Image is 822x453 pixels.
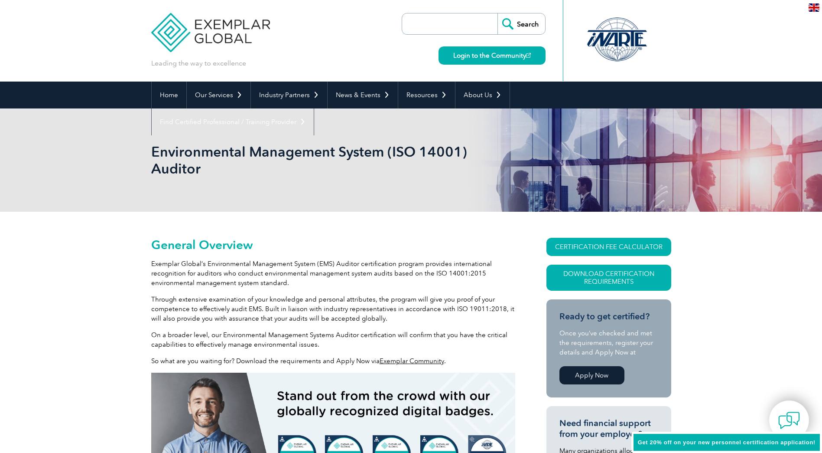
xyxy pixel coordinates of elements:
[559,311,658,322] h3: Ready to get certified?
[559,366,624,384] a: Apply Now
[546,238,671,256] a: CERTIFICATION FEE CALCULATOR
[778,410,800,431] img: contact-chat.png
[809,3,819,12] img: en
[152,108,314,135] a: Find Certified Professional / Training Provider
[151,330,515,349] p: On a broader level, our Environmental Management Systems Auditor certification will confirm that ...
[251,82,327,108] a: Industry Partners
[380,357,444,365] a: Exemplar Community
[439,46,546,65] a: Login to the Community
[559,418,658,440] h3: Need financial support from your employer?
[328,82,398,108] a: News & Events
[152,82,186,108] a: Home
[151,143,484,177] h1: Environmental Management System (ISO 14001) Auditor
[526,53,531,58] img: open_square.png
[151,295,515,323] p: Through extensive examination of your knowledge and personal attributes, the program will give yo...
[559,328,658,357] p: Once you’ve checked and met the requirements, register your details and Apply Now at
[398,82,455,108] a: Resources
[151,238,515,252] h2: General Overview
[546,265,671,291] a: Download Certification Requirements
[151,356,515,366] p: So what are you waiting for? Download the requirements and Apply Now via .
[151,259,515,288] p: Exemplar Global’s Environmental Management System (EMS) Auditor certification program provides in...
[455,82,510,108] a: About Us
[187,82,250,108] a: Our Services
[638,439,816,446] span: Get 20% off on your new personnel certification application!
[497,13,545,34] input: Search
[151,59,246,68] p: Leading the way to excellence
